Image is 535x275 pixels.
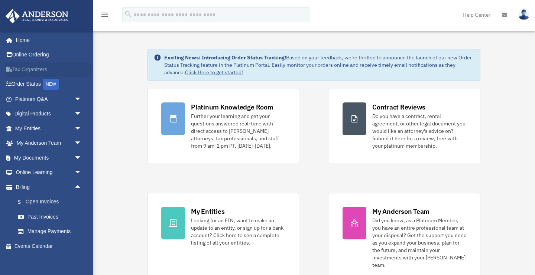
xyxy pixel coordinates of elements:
a: menu [100,13,109,19]
a: My Entitiesarrow_drop_down [5,121,93,136]
span: arrow_drop_down [74,165,89,180]
span: arrow_drop_down [74,107,89,122]
a: Online Ordering [5,48,93,62]
div: Looking for an EIN, want to make an update to an entity, or sign up for a bank account? Click her... [191,217,285,246]
span: arrow_drop_up [74,180,89,195]
a: Billingarrow_drop_up [5,180,93,194]
a: Platinum Q&Aarrow_drop_down [5,92,93,107]
a: Events Calendar [5,239,93,253]
a: Digital Productsarrow_drop_down [5,107,93,121]
i: search [124,10,132,18]
span: arrow_drop_down [74,136,89,151]
div: Further your learning and get your questions answered real-time with direct access to [PERSON_NAM... [191,112,285,150]
div: Based on your feedback, we're thrilled to announce the launch of our new Order Status Tracking fe... [164,54,474,76]
span: $ [22,197,26,207]
a: Order StatusNEW [5,77,93,92]
span: arrow_drop_down [74,121,89,136]
div: Did you know, as a Platinum Member, you have an entire professional team at your disposal? Get th... [372,217,467,269]
div: NEW [43,79,59,90]
div: Contract Reviews [372,102,425,112]
a: Contract Reviews Do you have a contract, rental agreement, or other legal document you would like... [329,89,480,163]
i: menu [100,10,109,19]
img: Anderson Advisors Platinum Portal [3,9,71,23]
a: Online Learningarrow_drop_down [5,165,93,180]
a: Manage Payments [10,224,93,239]
a: Click Here to get started! [185,69,243,76]
a: $Open Invoices [10,194,93,210]
div: My Entities [191,207,224,216]
strong: Exciting News: Introducing Order Status Tracking! [164,54,286,61]
span: arrow_drop_down [74,150,89,166]
a: My Anderson Teamarrow_drop_down [5,136,93,151]
img: User Pic [518,9,529,20]
span: arrow_drop_down [74,92,89,107]
a: My Documentsarrow_drop_down [5,150,93,165]
div: Do you have a contract, rental agreement, or other legal document you would like an attorney's ad... [372,112,467,150]
a: Platinum Knowledge Room Further your learning and get your questions answered real-time with dire... [147,89,299,163]
a: Tax Organizers [5,62,93,77]
div: My Anderson Team [372,207,429,216]
a: Home [5,33,89,48]
div: Platinum Knowledge Room [191,102,273,112]
a: Past Invoices [10,209,93,224]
